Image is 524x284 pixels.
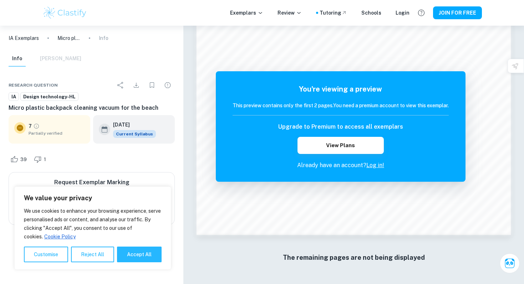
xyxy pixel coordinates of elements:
[14,186,171,270] div: We value your privacy
[211,253,497,263] h6: The remaining pages are not being displayed
[233,102,449,109] h6: This preview contains only the first 2 pages. You need a premium account to view this exemplar.
[9,154,31,165] div: Like
[9,231,175,236] span: Example of past student work. For reference on structure and expectations only. Do not copy.
[233,84,449,94] h5: You're viewing a preview
[29,122,32,130] p: 7
[57,34,80,42] p: Micro plastic backpack cleaning vacuum for the beach
[9,93,19,100] span: IA
[230,9,263,17] p: Exemplars
[366,162,384,169] a: Log in!
[99,34,108,42] p: Info
[145,78,159,92] div: Bookmark
[32,154,50,165] div: Dislike
[113,130,156,138] div: This exemplar is based on the current syllabus. Feel free to refer to it for inspiration/ideas wh...
[9,51,26,67] button: Info
[9,92,19,101] a: IA
[278,9,302,17] p: Review
[71,247,114,262] button: Reject All
[233,161,449,170] p: Already have an account?
[20,92,78,101] a: Design technology-HL
[113,78,128,92] div: Share
[297,137,384,154] button: View Plans
[320,9,347,17] a: Tutoring
[129,78,143,92] div: Download
[54,178,129,187] h6: Request Exemplar Marking
[21,93,78,100] span: Design technology-HL
[9,82,58,88] span: Research question
[278,123,403,131] h6: Upgrade to Premium to access all exemplars
[433,6,482,19] button: JOIN FOR FREE
[24,194,162,202] p: We value your privacy
[16,156,31,163] span: 39
[40,156,50,163] span: 1
[24,247,68,262] button: Customise
[44,233,76,240] a: Cookie Policy
[500,253,520,273] button: Ask Clai
[113,130,156,138] span: Current Syllabus
[29,130,85,136] span: Partially verified
[117,247,162,262] button: Accept All
[361,9,381,17] a: Schools
[113,121,150,129] h6: [DATE]
[9,104,175,112] h6: Micro plastic backpack cleaning vacuum for the beach
[415,7,427,19] button: Help and Feedback
[161,78,175,92] div: Report issue
[9,34,39,42] a: IA Exemplars
[33,123,40,129] a: Grade partially verified
[24,207,162,241] p: We use cookies to enhance your browsing experience, serve personalised ads or content, and analys...
[42,6,88,20] img: Clastify logo
[396,9,409,17] a: Login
